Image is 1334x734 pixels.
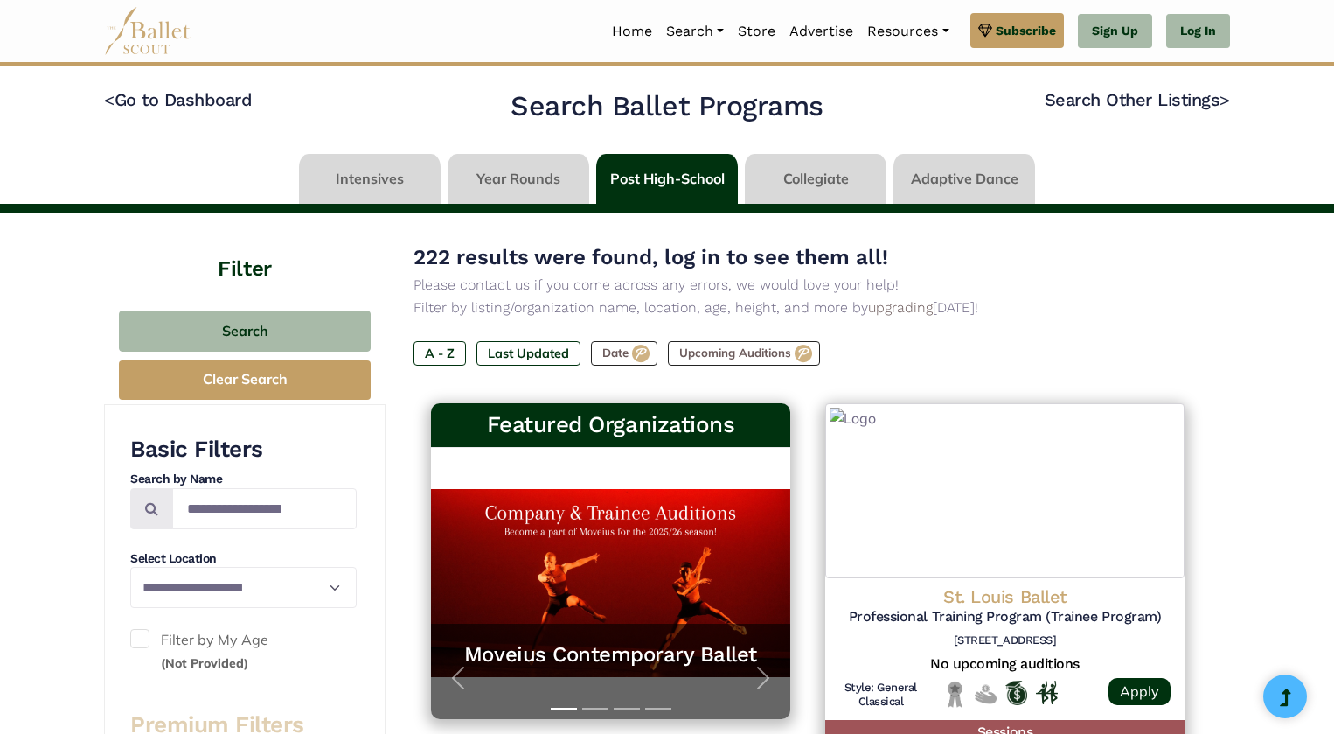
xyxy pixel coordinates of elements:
[476,341,580,366] label: Last Updated
[591,341,657,366] label: Date
[970,13,1064,48] a: Subscribe
[444,154,593,204] li: Year Rounds
[1045,89,1230,110] a: Search Other Listings>
[104,88,115,110] code: <
[645,699,671,719] button: Slide 4
[825,403,1185,578] img: Logo
[839,681,922,710] h6: Style: General Classical
[944,681,966,708] img: Local
[161,655,248,671] small: (Not Provided)
[130,435,357,465] h3: Basic Filters
[839,633,1171,648] h6: [STREET_ADDRESS]
[582,699,608,719] button: Slide 2
[782,13,860,50] a: Advertise
[741,154,890,204] li: Collegiate
[614,699,640,719] button: Slide 3
[413,297,1202,319] p: Filter by listing/organization name, location, age, height, and more by [DATE]!
[1005,681,1027,705] img: Offers Scholarship
[593,154,741,204] li: Post High-School
[130,471,357,488] h4: Search by Name
[839,585,1171,608] h4: St. Louis Ballet
[511,88,823,125] h2: Search Ballet Programs
[413,341,466,366] label: A - Z
[668,341,820,366] label: Upcoming Auditions
[413,245,888,269] span: 222 results were found, log in to see them all!
[659,13,731,50] a: Search
[448,641,773,668] a: Moveius Contemporary Ballet
[445,410,776,440] h3: Featured Organizations
[890,154,1039,204] li: Adaptive Dance
[295,154,444,204] li: Intensives
[119,311,371,352] button: Search
[104,213,386,284] h4: Filter
[839,608,1171,626] h5: Professional Training Program (Trainee Program)
[860,13,955,50] a: Resources
[975,681,997,708] img: No Financial Aid
[130,629,357,674] label: Filter by My Age
[1036,681,1058,703] img: In Person
[1219,88,1230,110] code: >
[1166,14,1230,49] a: Log In
[1078,14,1152,49] a: Sign Up
[1108,678,1171,705] a: Apply
[978,21,992,40] img: gem.svg
[172,488,357,529] input: Search by names...
[130,550,357,568] h4: Select Location
[104,89,252,110] a: <Go to Dashboard
[413,274,1202,297] p: Please contact us if you come across any errors, we would love your help!
[551,699,577,719] button: Slide 1
[731,13,782,50] a: Store
[119,360,371,400] button: Clear Search
[996,21,1056,40] span: Subscribe
[605,13,659,50] a: Home
[839,655,1171,674] h5: No upcoming auditions
[868,299,933,316] a: upgrading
